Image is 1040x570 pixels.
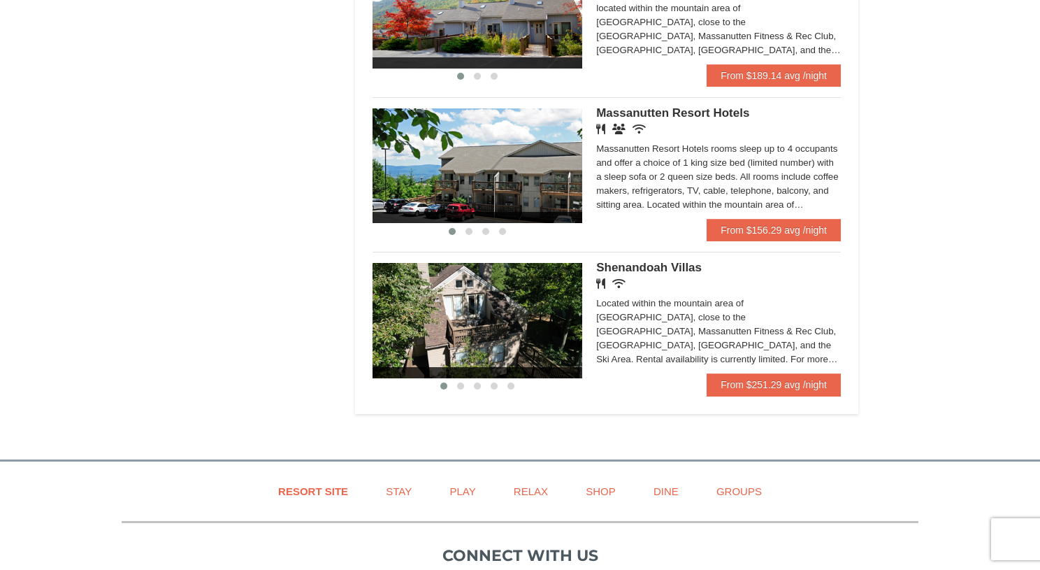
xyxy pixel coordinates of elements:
[261,476,366,507] a: Resort Site
[122,544,918,567] p: Connect with us
[596,278,605,289] i: Restaurant
[633,124,646,134] i: Wireless Internet (free)
[707,219,841,241] a: From $156.29 avg /night
[496,476,565,507] a: Relax
[612,124,626,134] i: Banquet Facilities
[636,476,696,507] a: Dine
[432,476,493,507] a: Play
[568,476,633,507] a: Shop
[699,476,779,507] a: Groups
[596,297,841,366] div: Located within the mountain area of [GEOGRAPHIC_DATA], close to the [GEOGRAPHIC_DATA], Massanutte...
[596,142,841,212] div: Massanutten Resort Hotels rooms sleep up to 4 occupants and offer a choice of 1 king size bed (li...
[368,476,429,507] a: Stay
[596,124,605,134] i: Restaurant
[612,278,626,289] i: Wireless Internet (free)
[707,373,841,396] a: From $251.29 avg /night
[596,106,749,120] span: Massanutten Resort Hotels
[707,64,841,87] a: From $189.14 avg /night
[596,261,702,274] span: Shenandoah Villas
